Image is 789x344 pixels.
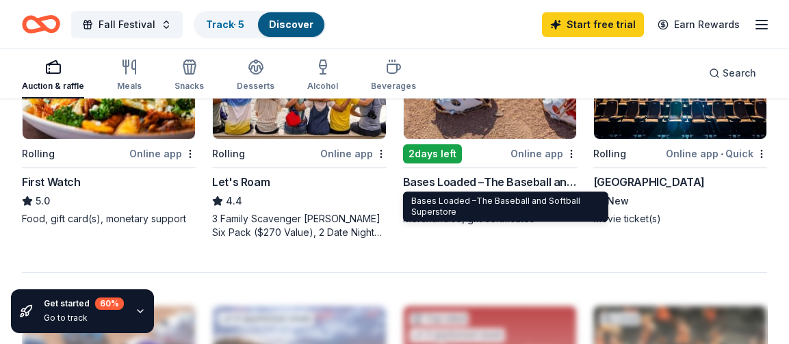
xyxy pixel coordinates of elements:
[510,145,577,162] div: Online app
[698,59,767,87] button: Search
[666,145,767,162] div: Online app Quick
[212,212,386,239] div: 3 Family Scavenger [PERSON_NAME] Six Pack ($270 Value), 2 Date Night Scavenger [PERSON_NAME] Two ...
[226,193,242,209] span: 4.4
[194,11,326,38] button: Track· 5Discover
[593,174,705,190] div: [GEOGRAPHIC_DATA]
[117,53,142,98] button: Meals
[206,18,244,30] a: Track· 5
[22,212,196,226] div: Food, gift card(s), monetary support
[371,53,416,98] button: Beverages
[403,8,577,226] a: Image for Bases Loaded –The Baseball and Softball SuperstoreLocal2days leftOnline appBases Loaded...
[237,53,274,98] button: Desserts
[593,146,626,162] div: Rolling
[44,297,124,310] div: Get started
[22,8,60,40] a: Home
[36,193,50,209] span: 5.0
[721,148,723,159] span: •
[269,18,313,30] a: Discover
[403,191,608,222] div: Bases Loaded –The Baseball and Softball Superstore
[403,144,462,163] div: 2 days left
[22,8,196,226] a: Image for First WatchRollingOnline appFirst Watch5.0Food, gift card(s), monetary support
[320,145,387,162] div: Online app
[723,65,756,81] span: Search
[542,12,644,37] a: Start free trial
[22,174,81,190] div: First Watch
[117,81,142,92] div: Meals
[607,193,629,209] span: New
[95,297,124,310] div: 60 %
[237,81,274,92] div: Desserts
[174,81,204,92] div: Snacks
[22,146,55,162] div: Rolling
[212,174,270,190] div: Let's Roam
[307,81,338,92] div: Alcohol
[649,12,748,37] a: Earn Rewards
[44,313,124,323] div: Go to track
[212,146,245,162] div: Rolling
[129,145,196,162] div: Online app
[22,81,84,92] div: Auction & raffle
[22,53,84,98] button: Auction & raffle
[593,212,767,226] div: Movie ticket(s)
[593,8,767,226] a: Image for Cinépolis4 applieslast weekRollingOnline app•Quick[GEOGRAPHIC_DATA]NewMovie ticket(s)
[371,81,416,92] div: Beverages
[174,53,204,98] button: Snacks
[307,53,338,98] button: Alcohol
[212,8,386,239] a: Image for Let's Roam2 applieslast weekRollingOnline appLet's Roam4.43 Family Scavenger [PERSON_NA...
[71,11,183,38] button: Fall Festival
[403,174,577,190] div: Bases Loaded –The Baseball and Softball Superstore
[99,16,155,33] span: Fall Festival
